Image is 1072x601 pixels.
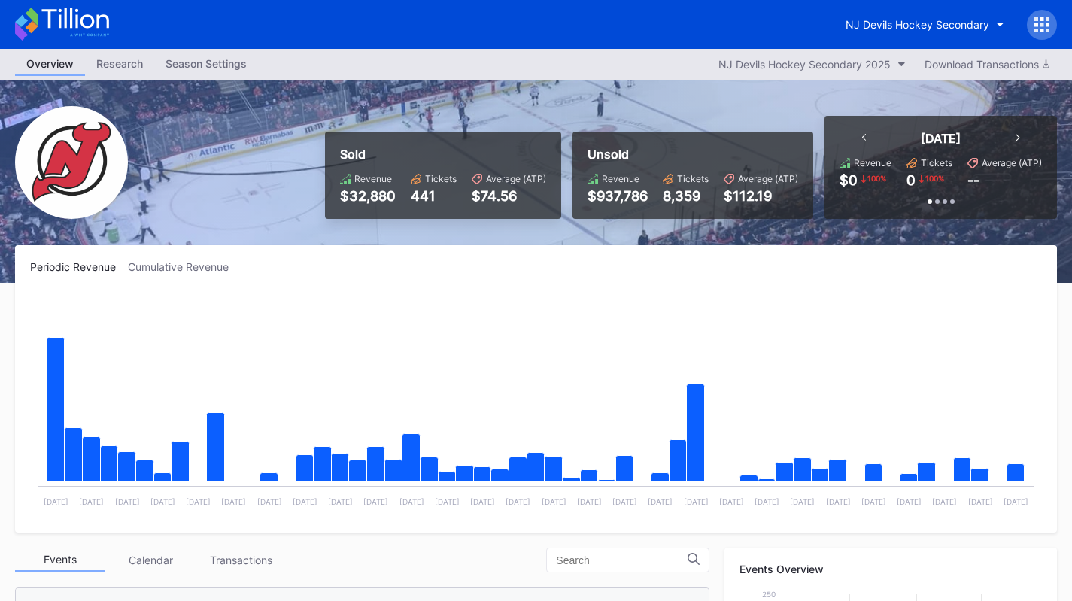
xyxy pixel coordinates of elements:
div: $74.56 [472,188,546,204]
text: [DATE] [506,497,530,506]
a: Overview [15,53,85,76]
div: Average (ATP) [738,173,798,184]
input: Search [556,554,688,566]
a: Research [85,53,154,76]
text: [DATE] [684,497,709,506]
div: 100 % [866,172,888,184]
div: NJ Devils Hockey Secondary [846,18,989,31]
img: NJ_Devils_Hockey_Secondary.png [15,106,128,219]
text: [DATE] [435,497,460,506]
div: Revenue [854,157,891,168]
text: [DATE] [363,497,388,506]
text: [DATE] [719,497,744,506]
text: [DATE] [861,497,886,506]
div: Events Overview [739,563,1042,575]
div: [DATE] [921,131,961,146]
text: [DATE] [577,497,602,506]
div: $32,880 [340,188,396,204]
button: NJ Devils Hockey Secondary [834,11,1016,38]
button: NJ Devils Hockey Secondary 2025 [711,54,913,74]
div: Periodic Revenue [30,260,128,273]
div: Revenue [354,173,392,184]
text: [DATE] [293,497,317,506]
text: [DATE] [470,497,495,506]
text: [DATE] [648,497,673,506]
text: [DATE] [790,497,815,506]
div: Tickets [425,173,457,184]
text: [DATE] [79,497,104,506]
a: Season Settings [154,53,258,76]
div: Events [15,548,105,572]
text: [DATE] [150,497,175,506]
div: Tickets [921,157,952,168]
text: [DATE] [932,497,957,506]
svg: Chart title [30,292,1042,518]
div: Research [85,53,154,74]
div: Revenue [602,173,639,184]
div: 100 % [924,172,946,184]
div: Unsold [588,147,798,162]
div: 441 [411,188,457,204]
text: [DATE] [257,497,282,506]
text: [DATE] [186,497,211,506]
div: 0 [906,172,916,188]
div: Season Settings [154,53,258,74]
div: $0 [840,172,858,188]
div: -- [967,172,979,188]
text: [DATE] [897,497,922,506]
text: [DATE] [542,497,566,506]
text: [DATE] [755,497,779,506]
div: $112.19 [724,188,798,204]
div: $937,786 [588,188,648,204]
text: [DATE] [399,497,424,506]
text: [DATE] [44,497,68,506]
text: [DATE] [826,497,851,506]
div: Cumulative Revenue [128,260,241,273]
text: [DATE] [328,497,353,506]
div: NJ Devils Hockey Secondary 2025 [718,58,891,71]
text: [DATE] [115,497,140,506]
text: [DATE] [968,497,993,506]
div: Calendar [105,548,196,572]
div: Sold [340,147,546,162]
text: [DATE] [612,497,637,506]
div: Tickets [677,173,709,184]
text: [DATE] [1004,497,1028,506]
div: Average (ATP) [982,157,1042,168]
text: [DATE] [221,497,246,506]
button: Download Transactions [917,54,1057,74]
div: Transactions [196,548,286,572]
div: Average (ATP) [486,173,546,184]
text: 250 [762,590,776,599]
div: Download Transactions [925,58,1049,71]
div: 8,359 [663,188,709,204]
